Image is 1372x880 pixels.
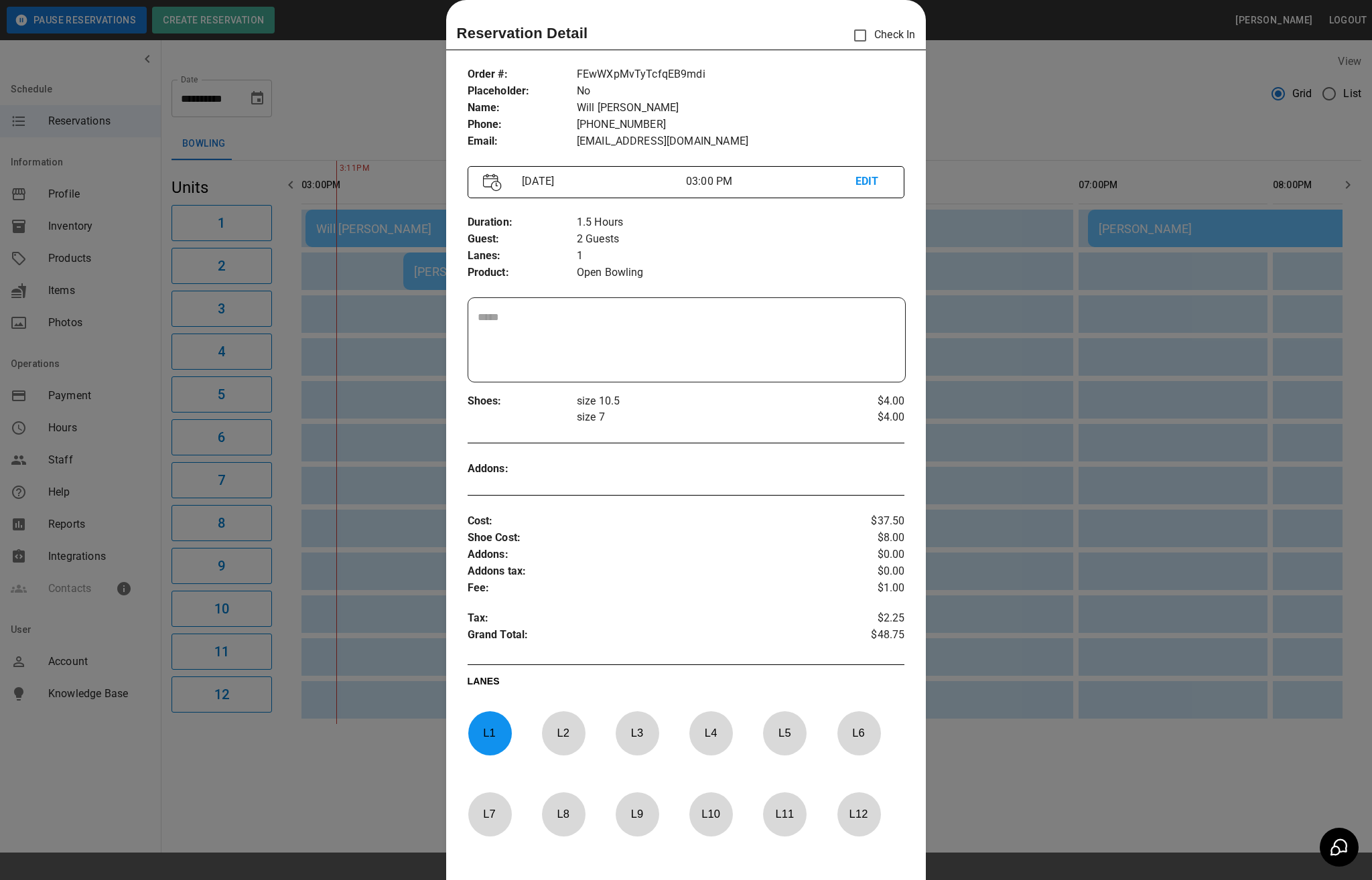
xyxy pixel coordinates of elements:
[577,265,905,281] p: Open Bowling
[832,409,905,425] p: $4.00
[837,798,881,830] p: L 12
[762,717,807,749] p: L 5
[832,563,905,580] p: $0.00
[832,546,905,563] p: $0.00
[468,231,577,248] p: Guest :
[832,513,905,530] p: $37.50
[468,580,832,597] p: Fee :
[832,610,905,627] p: $2.25
[468,546,832,563] p: Addons :
[837,717,881,749] p: L 6
[468,265,577,281] p: Product :
[468,717,512,749] p: L 1
[541,798,586,830] p: L 8
[483,173,502,192] img: Vector
[468,117,577,133] p: Phone :
[468,563,832,580] p: Addons tax :
[577,83,905,100] p: No
[468,513,832,530] p: Cost :
[468,66,577,83] p: Order # :
[689,717,733,749] p: L 4
[468,133,577,150] p: Email :
[577,214,905,231] p: 1.5 Hours
[468,461,577,478] p: Addons :
[468,83,577,100] p: Placeholder :
[577,231,905,248] p: 2 Guests
[468,627,832,647] p: Grand Total :
[832,627,905,647] p: $48.75
[832,580,905,597] p: $1.00
[468,214,577,231] p: Duration :
[762,798,807,830] p: L 11
[468,798,512,830] p: L 7
[577,133,905,150] p: [EMAIL_ADDRESS][DOMAIN_NAME]
[541,717,586,749] p: L 2
[846,21,915,50] p: Check In
[517,173,686,190] p: [DATE]
[468,100,577,117] p: Name :
[855,173,890,190] p: EDIT
[577,66,905,83] p: FEwWXpMvTyTcfqEB9mdi
[577,248,905,265] p: 1
[468,674,905,693] p: LANES
[577,117,905,133] p: [PHONE_NUMBER]
[832,530,905,546] p: $8.00
[615,717,659,749] p: L 3
[615,798,659,830] p: L 9
[468,248,577,265] p: Lanes :
[468,530,832,546] p: Shoe Cost :
[468,393,577,410] p: Shoes :
[832,393,905,409] p: $4.00
[686,173,855,190] p: 03:00 PM
[577,409,832,425] p: size 7
[577,393,832,409] p: size 10.5
[577,100,905,117] p: Will [PERSON_NAME]
[457,22,588,44] p: Reservation Detail
[468,610,832,627] p: Tax :
[689,798,733,830] p: L 10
